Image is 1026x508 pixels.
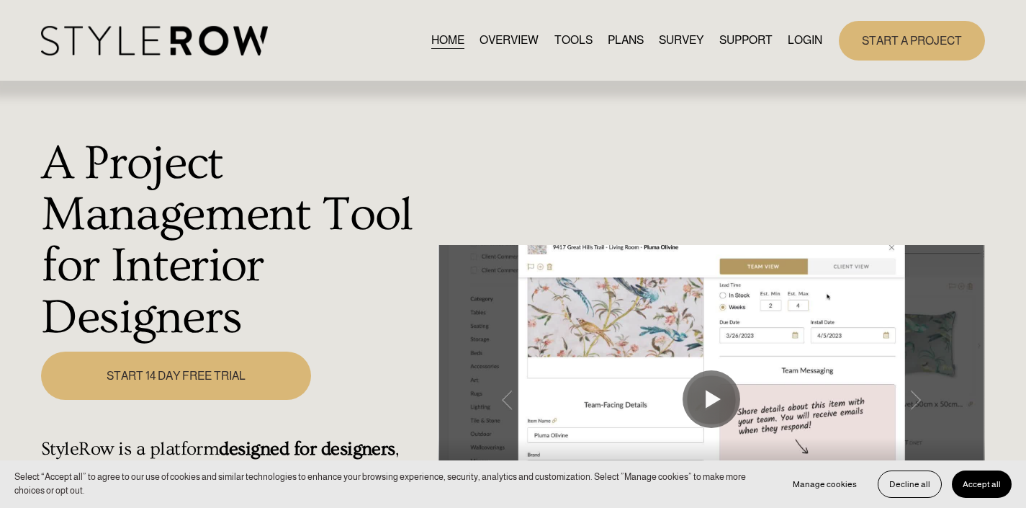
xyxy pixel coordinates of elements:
button: Manage cookies [782,471,868,498]
h4: StyleRow is a platform , with maximum flexibility and organization. [41,438,430,483]
h1: A Project Management Tool for Interior Designers [41,138,430,343]
a: SURVEY [659,31,703,50]
a: OVERVIEW [480,31,539,50]
span: Manage cookies [793,479,857,489]
a: folder dropdown [719,31,773,50]
span: Accept all [963,479,1001,489]
img: StyleRow [41,26,268,55]
p: Select “Accept all” to agree to our use of cookies and similar technologies to enhance your brows... [14,471,768,498]
button: Play [683,370,740,428]
span: SUPPORT [719,32,773,49]
a: PLANS [608,31,644,50]
button: Decline all [878,471,942,498]
a: HOME [431,31,464,50]
strong: designed for designers [219,438,395,460]
a: LOGIN [788,31,822,50]
span: Decline all [889,479,930,489]
button: Accept all [952,471,1012,498]
a: TOOLS [554,31,593,50]
a: START 14 DAY FREE TRIAL [41,352,311,400]
a: START A PROJECT [839,21,985,61]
